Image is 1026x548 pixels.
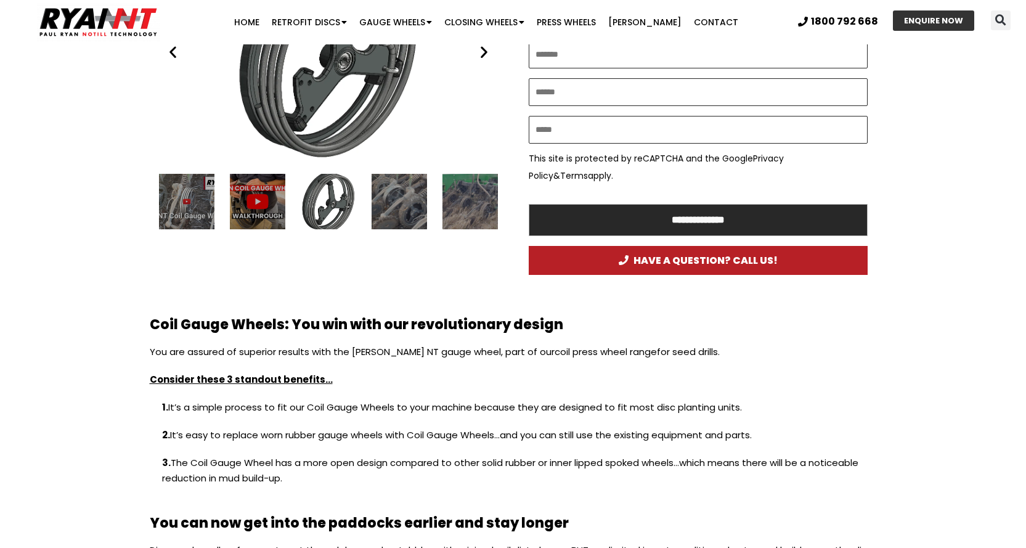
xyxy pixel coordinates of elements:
[798,17,878,27] a: 1800 792 668
[162,428,170,441] strong: 2.
[150,517,877,530] h2: You can now get into the paddocks earlier and stay longer
[162,456,171,469] strong: 3.
[37,3,160,41] img: Ryan NT logo
[150,373,333,386] strong: Consider these 3 standout benefits…
[150,427,877,455] p: It’s easy to replace worn rubber gauge wheels with Coil Gauge Wheels…and you can still use the ex...
[438,10,531,35] a: Closing Wheels
[560,170,588,182] a: Terms
[893,10,974,31] a: ENQUIRE NOW
[266,10,353,35] a: Retrofit Discs
[159,174,498,229] div: Slides Slides
[688,10,744,35] a: Contact
[159,174,214,229] div: 1 / 14
[531,10,602,35] a: Press Wheels
[602,10,688,35] a: [PERSON_NAME]
[529,150,868,184] p: This site is protected by reCAPTCHA and the Google & apply.
[150,344,877,372] p: You are assured of superior results with the [PERSON_NAME] NT gauge wheel, part of our for seed d...
[165,44,181,60] div: Previous slide
[301,174,356,229] div: 3 / 14
[991,10,1011,30] div: Search
[904,17,963,25] span: ENQUIRE NOW
[150,318,877,332] h2: Coil Gauge Wheels: You win with our revolutionary design
[162,401,168,414] strong: 1.
[150,399,877,427] p: It’s a simple process to fit our Coil Gauge Wheels to your machine because they are designed to f...
[529,246,868,275] a: HAVE A QUESTION? CALL US!
[555,345,657,358] a: coil press wheel range
[372,174,427,229] div: 4 / 14
[619,255,778,266] span: HAVE A QUESTION? CALL US!
[301,174,356,229] div: RYAN NT Coil Gauge Wheel 2023
[476,44,492,60] div: Next slide
[442,174,498,229] div: 5 / 14
[228,10,266,35] a: Home
[150,455,877,498] p: The Coil Gauge Wheel has a more open design compared to other solid rubber or inner lipped spoked...
[230,174,285,229] div: 2 / 14
[811,17,878,27] span: 1800 792 668
[199,10,774,35] nav: Menu
[353,10,438,35] a: Gauge Wheels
